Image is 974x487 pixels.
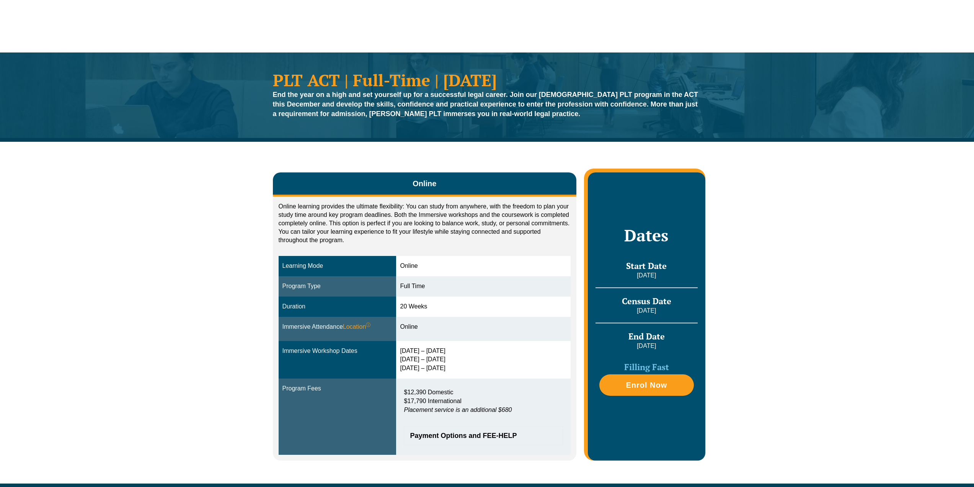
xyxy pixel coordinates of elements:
[282,262,393,271] div: Learning Mode
[343,323,371,331] span: Location
[622,295,671,307] span: Census Date
[595,342,697,350] p: [DATE]
[404,398,461,404] span: $17,790 International
[366,322,370,328] sup: ⓘ
[400,282,567,291] div: Full Time
[400,262,567,271] div: Online
[273,172,577,460] div: Tabs. Open items with Enter or Space, close with Escape and navigate using the Arrow keys.
[282,282,393,291] div: Program Type
[282,384,393,393] div: Program Fees
[599,374,693,396] a: Enrol Now
[400,323,567,331] div: Online
[400,302,567,311] div: 20 Weeks
[626,381,667,389] span: Enrol Now
[626,260,667,271] span: Start Date
[282,347,393,356] div: Immersive Workshop Dates
[273,72,702,88] h1: PLT ACT | Full-Time | [DATE]
[400,347,567,373] div: [DATE] – [DATE] [DATE] – [DATE] [DATE] – [DATE]
[628,331,665,342] span: End Date
[595,271,697,280] p: [DATE]
[273,91,698,118] strong: End the year on a high and set yourself up for a successful legal career. Join our [DEMOGRAPHIC_D...
[282,302,393,311] div: Duration
[413,178,436,189] span: Online
[279,202,571,244] p: Online learning provides the ultimate flexibility: You can study from anywhere, with the freedom ...
[595,226,697,245] h2: Dates
[282,323,393,331] div: Immersive Attendance
[404,407,512,413] em: Placement service is an additional $680
[404,389,453,395] span: $12,390 Domestic
[595,307,697,315] p: [DATE]
[624,361,669,372] span: Filling Fast
[410,432,549,439] span: Payment Options and FEE-HELP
